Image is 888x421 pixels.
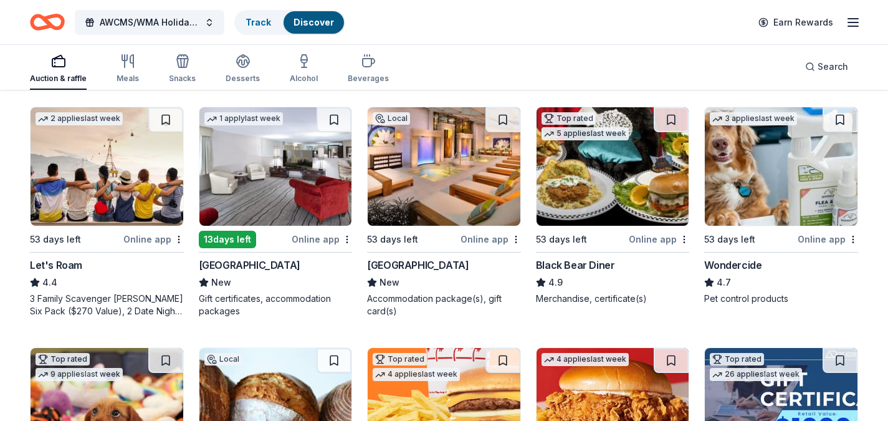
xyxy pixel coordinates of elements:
div: Online app [629,231,689,247]
div: Top rated [542,112,596,125]
a: Image for Atlantis Casino Resort Spa RenoLocal53 days leftOnline app[GEOGRAPHIC_DATA]NewAccommoda... [367,107,521,317]
div: 26 applies last week [710,368,802,381]
div: 1 apply last week [204,112,283,125]
button: TrackDiscover [234,10,345,35]
div: 2 applies last week [36,112,123,125]
div: Alcohol [290,74,318,84]
div: Top rated [710,353,764,365]
button: Meals [117,49,139,90]
a: Image for Western Village Inn and Casino1 applylast week13days leftOnline app[GEOGRAPHIC_DATA]New... [199,107,353,317]
div: Top rated [36,353,90,365]
div: Auction & raffle [30,74,87,84]
img: Image for Western Village Inn and Casino [199,107,352,226]
div: 3 applies last week [710,112,797,125]
img: Image for Let's Roam [31,107,183,226]
div: 53 days left [704,232,755,247]
div: 53 days left [30,232,81,247]
img: Image for Black Bear Diner [537,107,689,226]
a: Earn Rewards [751,11,841,34]
div: Online app [123,231,184,247]
button: Auction & raffle [30,49,87,90]
a: Discover [294,17,334,27]
button: AWCMS/WMA Holiday Luncheon [75,10,224,35]
div: 53 days left [536,232,587,247]
a: Home [30,7,65,37]
div: 4 applies last week [542,353,629,366]
span: Search [818,59,848,74]
div: Accommodation package(s), gift card(s) [367,293,521,317]
div: Local [373,112,410,125]
button: Desserts [226,49,260,90]
div: Pet control products [704,293,858,305]
div: Online app [798,231,858,247]
span: New [380,275,399,290]
div: Beverages [348,74,389,84]
button: Beverages [348,49,389,90]
span: 4.4 [42,275,57,290]
a: Image for Let's Roam2 applieslast week53 days leftOnline appLet's Roam4.43 Family Scavenger [PERS... [30,107,184,317]
a: Image for Wondercide3 applieslast week53 days leftOnline appWondercide4.7Pet control products [704,107,858,305]
div: 4 applies last week [373,368,460,381]
div: Black Bear Diner [536,258,615,273]
button: Snacks [169,49,196,90]
img: Image for Wondercide [705,107,857,226]
div: Let's Roam [30,258,82,273]
div: 3 Family Scavenger [PERSON_NAME] Six Pack ($270 Value), 2 Date Night Scavenger [PERSON_NAME] Two ... [30,293,184,317]
span: 4.9 [548,275,563,290]
div: Top rated [373,353,427,365]
span: 4.7 [717,275,731,290]
span: New [211,275,231,290]
div: Merchandise, certificate(s) [536,293,690,305]
button: Alcohol [290,49,318,90]
div: Desserts [226,74,260,84]
div: Wondercide [704,258,761,273]
button: Search [795,54,858,79]
a: Image for Black Bear DinerTop rated5 applieslast week53 days leftOnline appBlack Bear Diner4.9Mer... [536,107,690,305]
div: 53 days left [367,232,418,247]
div: Gift certificates, accommodation packages [199,293,353,317]
div: Online app [461,231,521,247]
a: Track [246,17,271,27]
div: 13 days left [199,231,256,248]
div: Snacks [169,74,196,84]
div: [GEOGRAPHIC_DATA] [199,258,300,273]
span: AWCMS/WMA Holiday Luncheon [100,15,199,30]
div: 9 applies last week [36,368,123,381]
img: Image for Atlantis Casino Resort Spa Reno [368,107,520,226]
div: 5 applies last week [542,127,629,140]
div: Local [204,353,242,365]
div: Online app [292,231,352,247]
div: Meals [117,74,139,84]
div: [GEOGRAPHIC_DATA] [367,258,469,273]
